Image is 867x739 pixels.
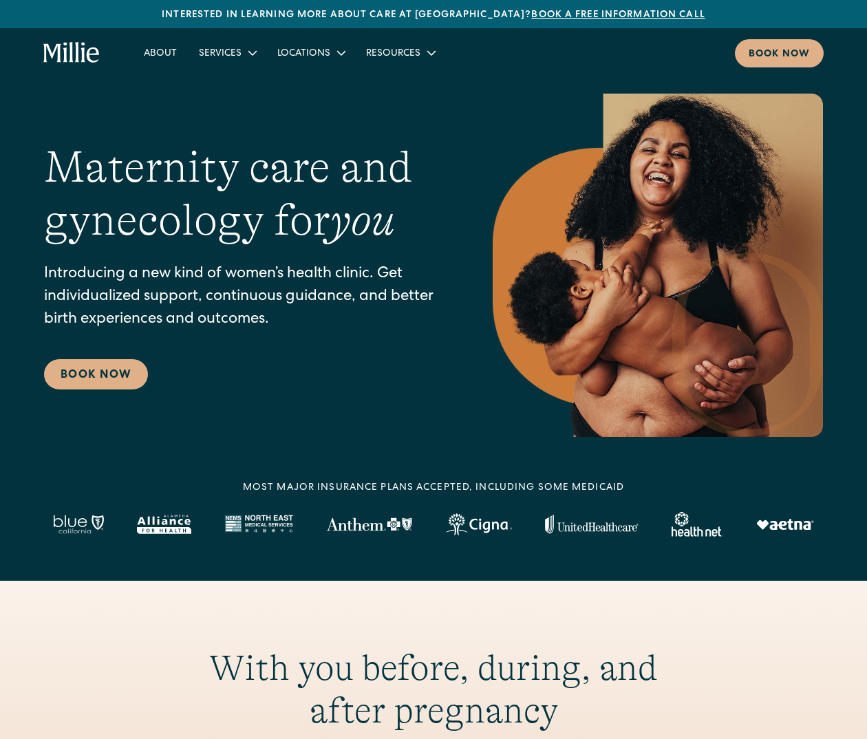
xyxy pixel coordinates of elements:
[53,515,104,534] img: Blue California logo
[137,515,191,534] img: Alameda Alliance logo
[44,141,438,247] h1: Maternity care and gynecology for
[169,647,698,733] h2: With you before, during, and after pregnancy
[531,10,705,20] a: Book a free information call
[224,515,293,534] img: North East Medical Services logo
[756,519,814,530] img: Aetna logo
[326,517,412,531] img: Anthem Logo
[735,39,824,67] a: Book now
[749,47,810,62] div: Book now
[672,512,723,537] img: Healthnet logo
[188,41,266,64] div: Services
[493,94,823,437] img: Smiling mother with her baby in arms, celebrating body positivity and the nurturing bond of postp...
[243,481,624,495] div: MOST MAJOR INSURANCE PLANS ACCEPTED, INCLUDING some MEDICAID
[277,47,330,61] div: Locations
[330,195,395,245] em: you
[266,41,355,64] div: Locations
[43,42,100,64] a: home
[44,359,148,389] a: Book Now
[44,264,438,332] p: Introducing a new kind of women’s health clinic. Get individualized support, continuous guidance,...
[199,47,242,61] div: Services
[355,41,445,64] div: Resources
[545,515,639,534] img: United Healthcare logo
[133,41,188,64] a: About
[366,47,420,61] div: Resources
[445,513,512,535] img: Cigna logo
